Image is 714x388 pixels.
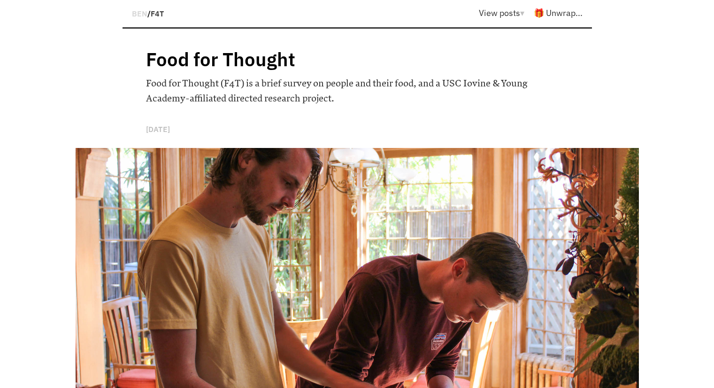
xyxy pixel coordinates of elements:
[520,8,524,18] span: ▾
[132,9,147,18] a: BEN
[151,9,164,18] a: F4T
[146,76,568,106] h6: Food for Thought (F4T) is a brief survey on people and their food, and a USC Iovine & Young Acade...
[146,120,568,138] p: [DATE]
[146,47,498,71] h1: Food for Thought
[534,8,583,18] a: 🎁 Unwrap...
[479,8,534,18] a: View posts
[132,5,164,22] div: /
